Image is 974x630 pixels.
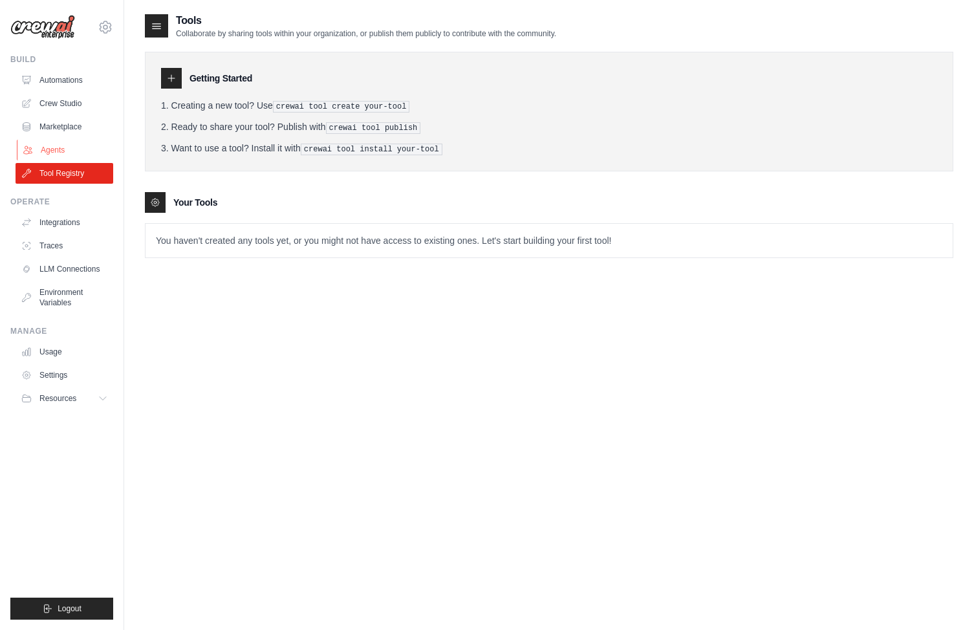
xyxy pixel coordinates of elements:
[173,196,217,209] h3: Your Tools
[16,116,113,137] a: Marketplace
[58,603,81,614] span: Logout
[176,13,556,28] h2: Tools
[273,101,410,113] pre: crewai tool create your-tool
[17,140,114,160] a: Agents
[16,235,113,256] a: Traces
[10,197,113,207] div: Operate
[16,70,113,91] a: Automations
[16,212,113,233] a: Integrations
[301,144,442,155] pre: crewai tool install your-tool
[161,99,937,113] li: Creating a new tool? Use
[10,598,113,620] button: Logout
[16,163,113,184] a: Tool Registry
[10,326,113,336] div: Manage
[161,120,937,134] li: Ready to share your tool? Publish with
[16,388,113,409] button: Resources
[16,259,113,279] a: LLM Connections
[39,393,76,404] span: Resources
[16,365,113,386] a: Settings
[10,15,75,39] img: Logo
[189,72,252,85] h3: Getting Started
[176,28,556,39] p: Collaborate by sharing tools within your organization, or publish them publicly to contribute wit...
[161,142,937,155] li: Want to use a tool? Install it with
[16,93,113,114] a: Crew Studio
[16,282,113,313] a: Environment Variables
[146,224,953,257] p: You haven't created any tools yet, or you might not have access to existing ones. Let's start bui...
[326,122,421,134] pre: crewai tool publish
[10,54,113,65] div: Build
[16,342,113,362] a: Usage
